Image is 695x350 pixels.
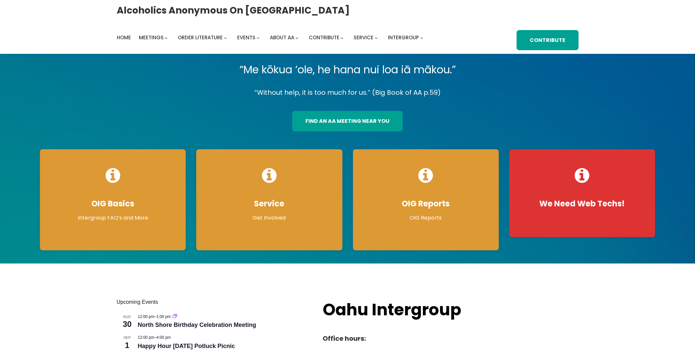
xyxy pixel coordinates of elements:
p: Intergroup FAQ’s and More [47,214,179,222]
span: 12:00 pm [138,335,154,340]
span: Sep [117,335,138,340]
p: “Me kōkua ‘ole, he hana nui loa iā mākou.” [35,60,660,79]
h4: We Need Web Techs! [516,199,648,209]
a: Events [237,33,255,42]
a: Event series: North Shore Birthday Celebration Meeting [173,314,177,319]
button: Events submenu [257,36,260,39]
button: Service submenu [375,36,378,39]
time: – [138,335,171,340]
button: Intergroup submenu [420,36,423,39]
button: About AA submenu [296,36,299,39]
h2: Oahu Intergroup [323,298,482,321]
a: Happy Hour [DATE] Potluck Picnic [138,343,235,350]
span: Meetings [139,34,164,41]
a: Contribute [309,33,339,42]
button: Contribute submenu [340,36,343,39]
h4: OIG Reports [360,199,492,209]
a: About AA [270,33,294,42]
span: 12:00 pm [138,314,154,319]
a: find an aa meeting near you [292,111,403,131]
a: Intergroup [388,33,419,42]
a: Home [117,33,131,42]
span: Aug [117,314,138,320]
p: “Without help, it is too much for us.” (Big Book of AA p.59) [35,87,660,98]
button: Meetings submenu [165,36,168,39]
span: 30 [117,319,138,330]
span: Events [237,34,255,41]
h4: OIG Basics [47,199,179,209]
nav: Intergroup [117,33,426,42]
h4: Service [203,199,335,209]
time: – [138,314,172,319]
span: Intergroup [388,34,419,41]
span: Service [354,34,373,41]
span: About AA [270,34,294,41]
strong: Office hours: [323,334,366,343]
span: Order Literature [178,34,223,41]
span: 1:00 pm [156,314,171,319]
p: OIG Reports [360,214,492,222]
a: Contribute [517,30,579,51]
span: 4:00 pm [156,335,171,340]
a: North Shore Birthday Celebration Meeting [138,322,256,329]
a: Alcoholics Anonymous on [GEOGRAPHIC_DATA] [117,2,350,18]
span: Contribute [309,34,339,41]
a: Meetings [139,33,164,42]
button: Order Literature submenu [224,36,227,39]
p: Get Involved [203,214,335,222]
h2: Upcoming Events [117,298,310,306]
a: Service [354,33,373,42]
span: Home [117,34,131,41]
